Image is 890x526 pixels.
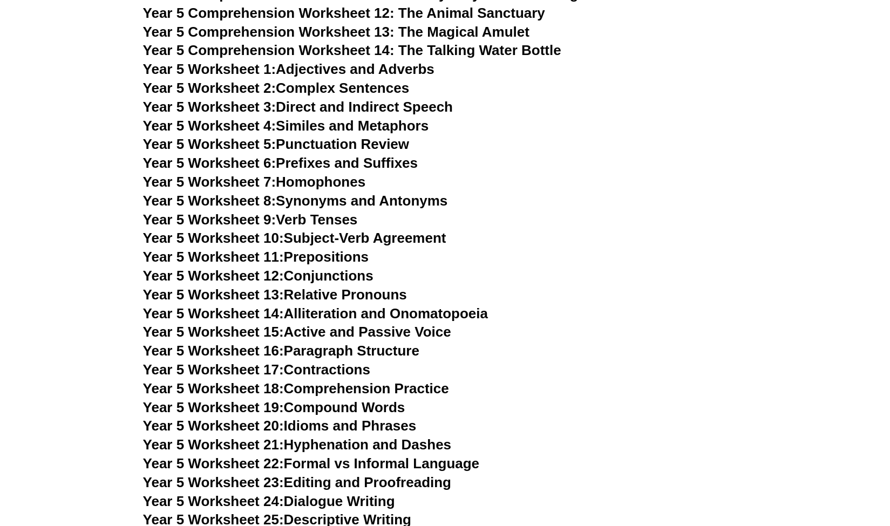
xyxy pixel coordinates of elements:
[143,118,276,134] span: Year 5 Worksheet 4:
[143,343,419,359] a: Year 5 Worksheet 16:Paragraph Structure
[143,343,284,359] span: Year 5 Worksheet 16:
[143,286,284,303] span: Year 5 Worksheet 13:
[143,24,529,40] a: Year 5 Comprehension Worksheet 13: The Magical Amulet
[143,174,276,190] span: Year 5 Worksheet 7:
[143,305,284,322] span: Year 5 Worksheet 14:
[143,249,284,265] span: Year 5 Worksheet 11:
[143,286,407,303] a: Year 5 Worksheet 13:Relative Pronouns
[143,493,284,509] span: Year 5 Worksheet 24:
[143,61,276,77] span: Year 5 Worksheet 1:
[143,42,561,58] a: Year 5 Comprehension Worksheet 14: The Talking Water Bottle
[143,455,284,472] span: Year 5 Worksheet 22:
[143,230,446,246] a: Year 5 Worksheet 10:Subject-Verb Agreement
[143,493,395,509] a: Year 5 Worksheet 24:Dialogue Writing
[143,324,451,340] a: Year 5 Worksheet 15:Active and Passive Voice
[143,474,284,490] span: Year 5 Worksheet 23:
[143,399,405,415] a: Year 5 Worksheet 19:Compound Words
[143,99,276,115] span: Year 5 Worksheet 3:
[143,155,276,171] span: Year 5 Worksheet 6:
[143,268,284,284] span: Year 5 Worksheet 12:
[143,380,449,397] a: Year 5 Worksheet 18:Comprehension Practice
[143,118,429,134] a: Year 5 Worksheet 4:Similes and Metaphors
[143,193,448,209] a: Year 5 Worksheet 8:Synonyms and Antonyms
[143,211,276,228] span: Year 5 Worksheet 9:
[143,380,284,397] span: Year 5 Worksheet 18:
[143,436,451,453] a: Year 5 Worksheet 21:Hyphenation and Dashes
[143,174,366,190] a: Year 5 Worksheet 7:Homophones
[143,80,409,96] a: Year 5 Worksheet 2:Complex Sentences
[143,230,284,246] span: Year 5 Worksheet 10:
[143,399,284,415] span: Year 5 Worksheet 19:
[710,404,890,526] iframe: Chat Widget
[143,99,453,115] a: Year 5 Worksheet 3:Direct and Indirect Speech
[143,305,488,322] a: Year 5 Worksheet 14:Alliteration and Onomatopoeia
[143,418,284,434] span: Year 5 Worksheet 20:
[143,436,284,453] span: Year 5 Worksheet 21:
[143,61,434,77] a: Year 5 Worksheet 1:Adjectives and Adverbs
[143,5,545,21] a: Year 5 Comprehension Worksheet 12: The Animal Sanctuary
[143,80,276,96] span: Year 5 Worksheet 2:
[143,249,369,265] a: Year 5 Worksheet 11:Prepositions
[143,474,451,490] a: Year 5 Worksheet 23:Editing and Proofreading
[143,211,358,228] a: Year 5 Worksheet 9:Verb Tenses
[143,136,409,152] a: Year 5 Worksheet 5:Punctuation Review
[143,361,370,378] a: Year 5 Worksheet 17:Contractions
[143,418,416,434] a: Year 5 Worksheet 20:Idioms and Phrases
[143,268,373,284] a: Year 5 Worksheet 12:Conjunctions
[143,193,276,209] span: Year 5 Worksheet 8:
[143,324,284,340] span: Year 5 Worksheet 15:
[143,361,284,378] span: Year 5 Worksheet 17:
[143,136,276,152] span: Year 5 Worksheet 5:
[143,155,418,171] a: Year 5 Worksheet 6:Prefixes and Suffixes
[143,455,479,472] a: Year 5 Worksheet 22:Formal vs Informal Language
